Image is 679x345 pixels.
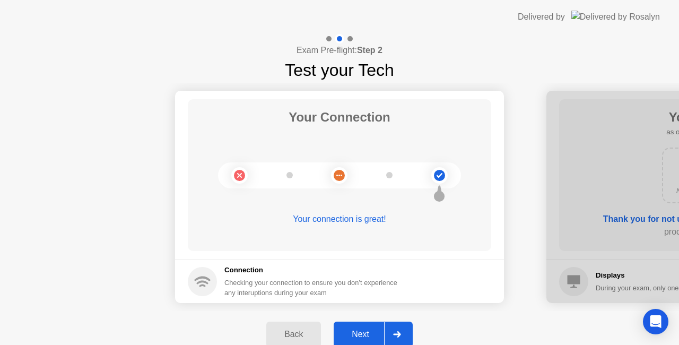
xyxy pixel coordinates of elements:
h5: Connection [224,265,404,275]
h1: Your Connection [289,108,390,127]
div: Checking your connection to ensure you don’t experience any interuptions during your exam [224,278,404,298]
div: Your connection is great! [188,213,491,226]
div: Back [269,330,318,339]
img: Delivered by Rosalyn [571,11,660,23]
h1: Test your Tech [285,57,394,83]
div: Delivered by [518,11,565,23]
div: Open Intercom Messenger [643,309,668,334]
div: Next [337,330,384,339]
b: Step 2 [357,46,382,55]
h4: Exam Pre-flight: [297,44,382,57]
